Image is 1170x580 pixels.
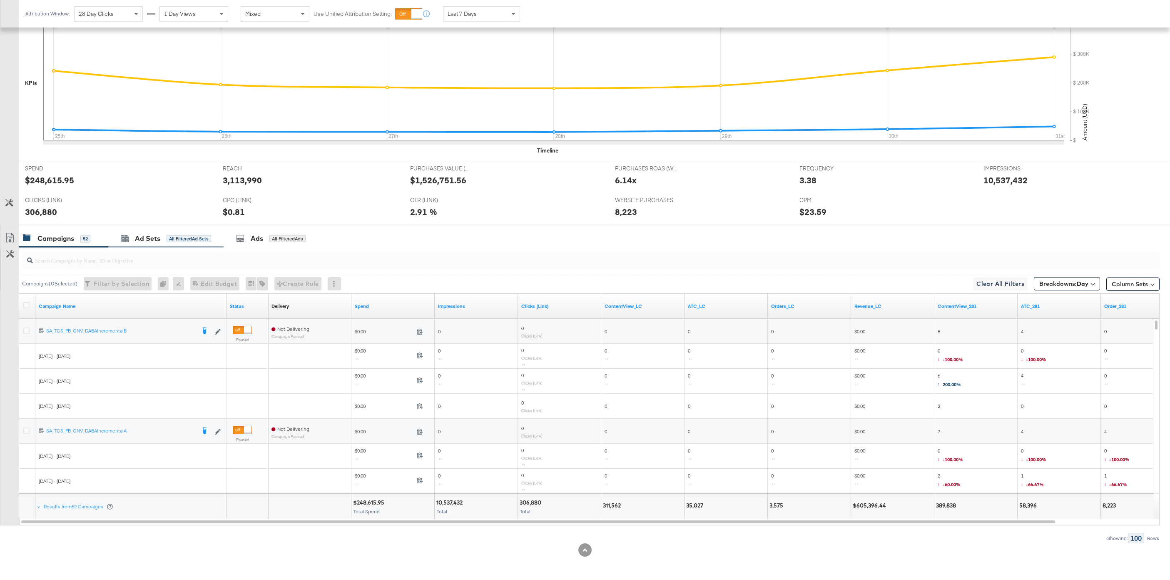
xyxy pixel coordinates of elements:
[438,455,445,462] span: ↔
[521,355,543,360] sub: Clicks (Link)
[1019,502,1039,510] div: 58,396
[230,303,265,310] a: Shows the current state of your Ad Campaign.
[605,355,612,362] span: ↔
[438,303,515,310] a: The number of times your ad was served. On mobile apps an ad is counted as served the first time ...
[438,372,445,390] span: 0
[521,408,543,413] sub: Clicks (Link)
[605,403,607,409] span: 0
[271,303,289,310] div: Delivery
[521,333,543,338] sub: Clicks (Link)
[521,347,524,353] span: 0
[223,196,285,204] span: CPC (LINK)
[854,428,865,435] span: $0.00
[1104,347,1111,365] span: 0
[605,447,612,465] span: 0
[799,174,817,186] div: 3.38
[79,10,114,17] span: 28 Day Clicks
[799,165,862,172] span: FREQUENCY
[938,372,961,390] span: 6
[771,328,774,335] span: 0
[537,147,558,155] div: Timeline
[521,361,528,367] span: ↔
[410,196,473,204] span: CTR (LINK)
[771,447,778,465] span: 0
[938,447,963,465] span: 0
[355,428,413,435] span: $0.00
[769,502,786,510] div: 3,575
[603,502,623,510] div: 311,562
[943,381,961,387] span: 200.00%
[615,165,677,172] span: PURCHASES ROAS (WEBSITE EVENTS)
[355,303,431,310] a: The total amount spent to date.
[688,303,764,310] a: ATC_LC
[277,326,309,332] span: Not Delivering
[355,355,368,362] span: ↔
[771,355,778,362] span: ↔
[223,206,245,218] div: $0.81
[1081,104,1088,140] text: Amount (USD)
[39,478,70,484] span: [DATE] - [DATE]
[1021,380,1028,387] span: ↔
[1104,372,1111,390] span: 0
[37,494,115,519] div: Results from52 Campaigns
[1107,535,1128,541] div: Showing:
[854,355,861,362] span: ↔
[605,347,612,365] span: 0
[938,455,943,462] span: ↓
[353,499,387,507] div: $248,615.95
[410,174,466,186] div: $1,526,751.56
[938,428,940,435] span: 7
[25,165,87,172] span: SPEND
[688,372,695,390] span: 0
[355,403,413,409] span: $0.00
[688,428,690,435] span: 0
[615,174,637,186] div: 6.14x
[39,353,70,359] span: [DATE] - [DATE]
[438,403,441,409] span: 0
[438,328,441,335] span: 0
[983,174,1028,186] div: 10,537,432
[1026,356,1046,362] span: -100.00%
[854,303,931,310] a: Revenue_LC
[314,10,392,18] label: Use Unified Attribution Setting:
[1106,277,1160,291] button: Column Sets
[938,347,963,365] span: 0
[521,303,598,310] a: The number of clicks on links appearing on your ad or Page that direct people to your sites off F...
[1021,447,1046,465] span: 0
[520,499,544,507] div: 306,880
[521,425,524,431] span: 0
[771,372,778,390] span: 0
[1104,447,1130,465] span: 0
[1103,502,1118,510] div: 8,223
[410,206,437,218] div: 2.91 %
[46,427,196,434] div: SA_TCS_FB_CNV_DABAIncrementalA
[943,481,961,487] span: -60.00%
[521,380,543,385] sub: Clicks (Link)
[973,277,1028,290] button: Clear All Filters
[233,437,252,442] label: Paused
[1109,456,1130,462] span: -100.00%
[1104,480,1109,487] span: ↓
[271,303,289,310] a: Reflects the ability of your Ad Campaign to achieve delivery based on ad states, schedule and bud...
[938,472,961,490] span: 2
[277,426,309,432] span: Not Delivering
[521,386,528,392] span: ↔
[1104,428,1107,435] span: 4
[688,447,695,465] span: 0
[33,249,1052,265] input: Search Campaigns by Name, ID or Objective
[1104,455,1109,462] span: ↓
[1039,280,1088,288] span: Breakdowns:
[938,328,940,335] span: 8
[1021,455,1026,462] span: ↓
[521,486,528,492] span: ↔
[854,403,865,409] span: $0.00
[771,480,778,487] span: ↔
[688,380,695,387] span: ↔
[271,434,309,439] sub: Campaign Paused
[853,502,889,510] div: $605,396.44
[44,503,113,510] div: Results from 52 Campaigns
[1026,481,1044,487] span: -66.67%
[158,277,173,290] div: 0
[854,480,861,487] span: ↔
[1021,403,1023,409] span: 0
